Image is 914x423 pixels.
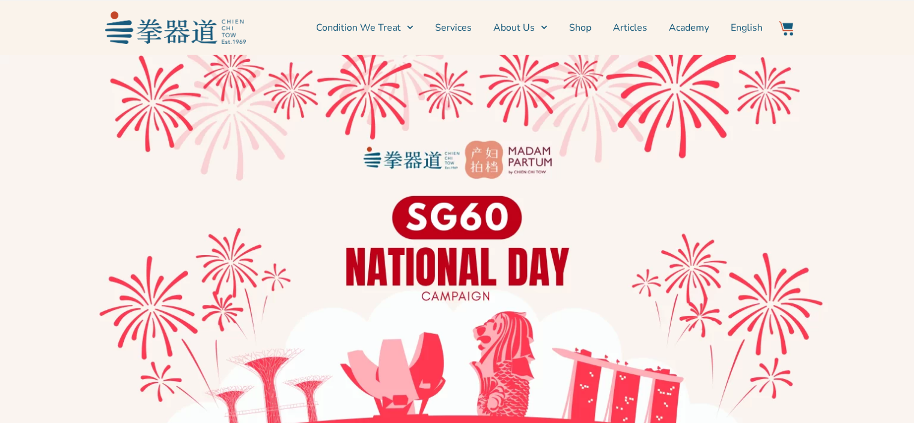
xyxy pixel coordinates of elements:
a: Condition We Treat [316,13,413,43]
a: English [731,13,763,43]
a: About Us [493,13,547,43]
a: Articles [613,13,647,43]
a: Shop [569,13,591,43]
a: Services [435,13,472,43]
span: English [731,20,763,35]
a: Academy [669,13,709,43]
img: Website Icon-03 [779,21,793,36]
nav: Menu [252,13,763,43]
